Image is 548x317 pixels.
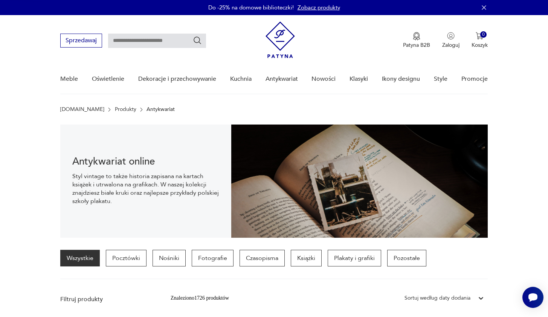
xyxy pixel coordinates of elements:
button: Sprzedawaj [60,34,102,48]
a: Pocztówki [106,250,147,266]
img: Ikona koszyka [476,32,483,40]
a: Klasyki [350,65,368,94]
img: Ikona medalu [413,32,420,40]
a: Zobacz produkty [298,4,340,11]
div: Sortuj według daty dodania [405,294,470,302]
div: 0 [480,31,487,38]
iframe: Smartsupp widget button [522,287,543,308]
p: Antykwariat [147,106,175,112]
a: Meble [60,65,78,94]
p: Do -25% na domowe biblioteczki! [208,4,294,11]
a: Fotografie [192,250,234,266]
button: Zaloguj [442,32,459,49]
a: Ikona medaluPatyna B2B [403,32,430,49]
a: Kuchnia [230,65,252,94]
p: Styl vintage to także historia zapisana na kartach książek i utrwalona na grafikach. W naszej kol... [72,172,219,205]
button: 0Koszyk [472,32,488,49]
p: Koszyk [472,42,488,49]
a: [DOMAIN_NAME] [60,106,104,112]
a: Wszystkie [60,250,100,266]
a: Dekoracje i przechowywanie [138,65,216,94]
a: Antykwariat [266,65,298,94]
button: Patyna B2B [403,32,430,49]
p: Filtruj produkty [60,295,153,303]
h1: Antykwariat online [72,157,219,166]
img: Ikonka użytkownika [447,32,455,40]
a: Style [434,65,447,94]
button: Szukaj [193,36,202,45]
div: Znaleziono 1726 produktów [171,294,229,302]
a: Pozostałe [387,250,426,266]
img: Patyna - sklep z meblami i dekoracjami vintage [266,22,295,58]
img: c8a9187830f37f141118a59c8d49ce82.jpg [231,125,488,238]
a: Czasopisma [240,250,285,266]
a: Nowości [311,65,336,94]
a: Plakaty i grafiki [328,250,381,266]
a: Oświetlenie [92,65,124,94]
a: Promocje [461,65,488,94]
a: Produkty [115,106,136,112]
p: Zaloguj [442,42,459,49]
a: Ikony designu [382,65,420,94]
p: Patyna B2B [403,42,430,49]
a: Nośniki [153,250,186,266]
a: Książki [291,250,322,266]
a: Sprzedawaj [60,38,102,44]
